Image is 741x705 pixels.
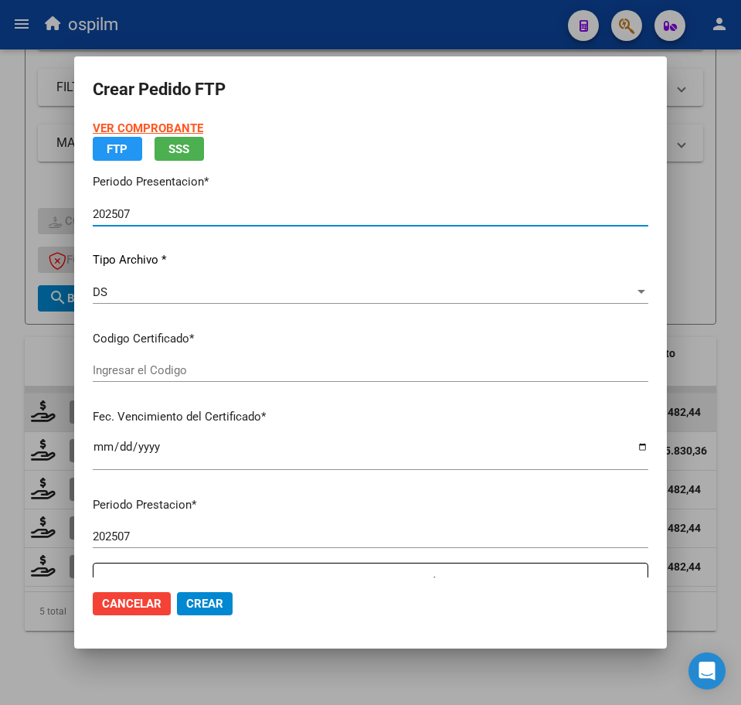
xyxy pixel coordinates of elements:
p: Periodo Prestacion [93,496,648,514]
div: Open Intercom Messenger [688,652,726,690]
p: 089 - MODULO DE APOYO A LA INTEGRACIÓN ESCOLAR (MENSUAL) [106,575,648,593]
span: Crear [186,597,223,611]
span: DS [93,285,107,299]
span: Cancelar [102,597,161,611]
p: Tipo Archivo * [93,251,648,269]
button: Crear [177,592,233,615]
button: SSS [155,137,204,161]
a: VER COMPROBANTE [93,121,203,135]
h2: Crear Pedido FTP [93,75,648,104]
strong: Comentario Legajo: [106,577,207,591]
span: FTP [107,142,127,156]
p: Codigo Certificado [93,330,648,348]
button: Cancelar [93,592,171,615]
p: Fec. Vencimiento del Certificado [93,408,648,426]
button: FTP [93,137,142,161]
p: Periodo Presentacion [93,173,648,191]
span: SSS [168,142,189,156]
